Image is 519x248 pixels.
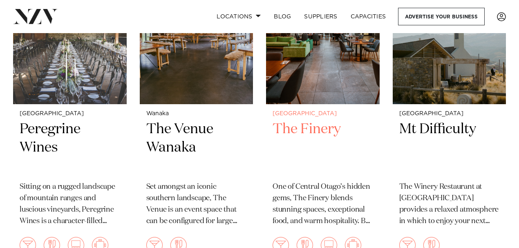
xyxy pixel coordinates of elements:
a: SUPPLIERS [298,8,344,25]
small: [GEOGRAPHIC_DATA] [20,111,120,117]
small: [GEOGRAPHIC_DATA] [399,111,500,117]
a: BLOG [267,8,298,25]
a: Advertise your business [398,8,485,25]
a: Locations [210,8,267,25]
img: nzv-logo.png [13,9,58,24]
h2: Peregrine Wines [20,120,120,175]
small: [GEOGRAPHIC_DATA] [273,111,373,117]
p: One of Central Otago’s hidden gems, The Finery blends stunning spaces, exceptional food, and warm... [273,181,373,227]
p: The Winery Restaurant at [GEOGRAPHIC_DATA] provides a relaxed atmosphere in which to enjoy your n... [399,181,500,227]
small: Wanaka [146,111,247,117]
h2: The Venue Wanaka [146,120,247,175]
p: Set amongst an iconic southern landscape, The Venue is an event space that can be configured for ... [146,181,247,227]
h2: Mt Difficulty [399,120,500,175]
p: Sitting on a rugged landscape of mountain ranges and luscious vineyards, Peregrine Wines is a cha... [20,181,120,227]
a: Capacities [344,8,393,25]
h2: The Finery [273,120,373,175]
